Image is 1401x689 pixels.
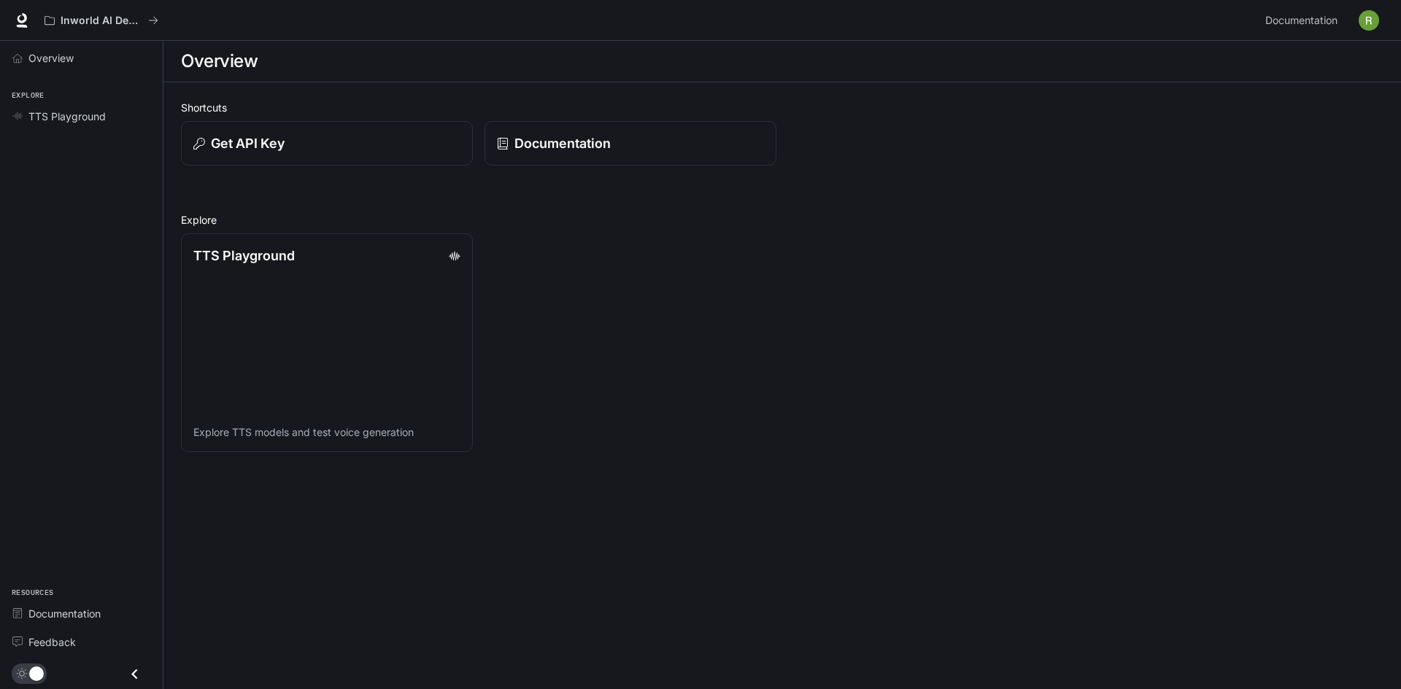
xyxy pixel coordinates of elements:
button: User avatar [1354,6,1383,35]
a: Documentation [6,601,157,626]
a: TTS PlaygroundExplore TTS models and test voice generation [181,233,473,452]
p: TTS Playground [193,246,295,265]
a: Feedback [6,629,157,655]
a: Overview [6,45,157,71]
p: Explore TTS models and test voice generation [193,425,460,440]
span: Feedback [28,634,76,650]
h2: Shortcuts [181,100,1383,115]
a: Documentation [485,121,776,166]
h1: Overview [181,47,258,76]
img: User avatar [1359,10,1379,31]
button: Close drawer [118,659,151,689]
button: All workspaces [38,6,165,35]
button: Get API Key [181,121,473,166]
span: Dark mode toggle [29,665,44,681]
h2: Explore [181,212,1383,227]
span: Documentation [28,606,101,621]
span: Documentation [1265,12,1338,30]
p: Get API Key [211,133,285,153]
span: Overview [28,50,74,66]
span: TTS Playground [28,109,106,124]
a: Documentation [1259,6,1348,35]
p: Inworld AI Demos [61,15,142,27]
a: TTS Playground [6,104,157,129]
p: Documentation [514,133,611,153]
